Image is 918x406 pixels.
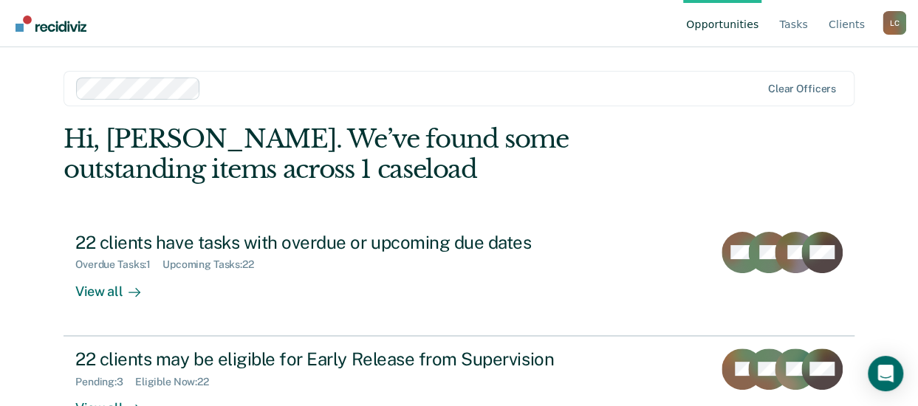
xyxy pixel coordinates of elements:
div: View all [75,271,158,300]
div: Pending : 3 [75,376,135,388]
div: L C [883,11,906,35]
div: Overdue Tasks : 1 [75,258,162,271]
div: Eligible Now : 22 [135,376,221,388]
div: Open Intercom Messenger [868,356,903,391]
div: Hi, [PERSON_NAME]. We’ve found some outstanding items across 1 caseload [64,124,696,185]
div: 22 clients may be eligible for Early Release from Supervision [75,348,594,370]
div: Upcoming Tasks : 22 [162,258,266,271]
div: Clear officers [768,83,836,95]
button: Profile dropdown button [883,11,906,35]
a: 22 clients have tasks with overdue or upcoming due datesOverdue Tasks:1Upcoming Tasks:22View all [64,220,854,336]
div: 22 clients have tasks with overdue or upcoming due dates [75,232,594,253]
img: Recidiviz [16,16,86,32]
